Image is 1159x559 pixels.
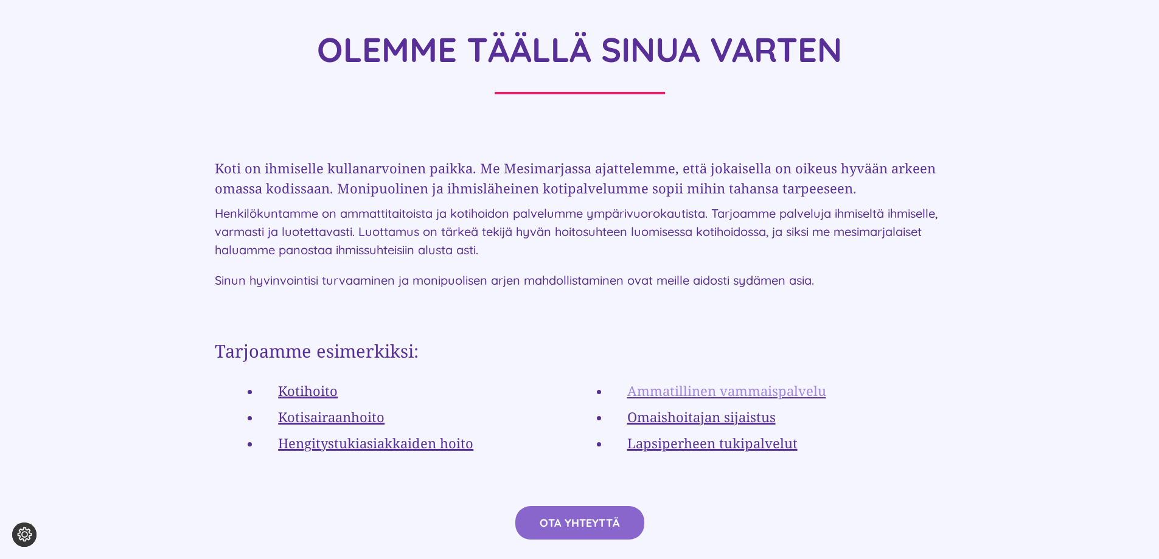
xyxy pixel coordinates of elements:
button: Evästeasetukset [12,523,37,547]
strong: OLEMME TÄÄLLÄ SINUA VARTEN [317,28,842,71]
span: OTA YHTEYTTÄ [540,516,620,529]
a: Kotihoito [278,381,338,400]
a: Hengitystukiasiakkaiden hoito [278,434,473,452]
p: Sinun hyvinvointisi turvaaminen ja monipuolisen arjen mahdollistaminen ovat meille aidosti sydäme... [215,271,945,290]
a: Lapsiperheen tukipalvelut [627,434,798,452]
h3: Koti on ihmiselle kullanarvoinen paikka. Me Mesimarjassa ajattelemme, että jokaisella on oikeus h... [215,158,945,198]
h2: Tarjoamme esimerkiksi: [215,339,945,363]
a: OTA YHTEYTTÄ [515,506,644,540]
p: Henkilökuntamme on ammattitaitoista ja kotihoidon palvelumme ympärivuorokautista. Tarjoamme palve... [215,204,945,259]
a: Kotisairaanhoito [278,408,385,426]
a: Ammatillinen vammaispalvelu [627,381,826,400]
a: Omaishoitajan sijaistus [627,408,776,426]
